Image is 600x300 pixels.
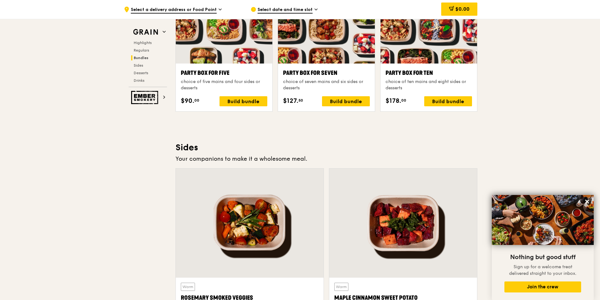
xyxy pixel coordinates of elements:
[455,6,469,12] span: $0.00
[283,69,369,77] div: Party Box for Seven
[194,98,199,103] span: 00
[134,56,148,60] span: Bundles
[582,197,592,207] button: Close
[509,264,576,276] span: Sign up for a welcome treat delivered straight to your inbox.
[322,96,370,106] div: Build bundle
[175,142,477,153] h3: Sides
[131,91,160,104] img: Ember Smokery web logo
[258,7,313,14] span: Select date and time slot
[510,253,575,261] span: Nothing but good stuff
[181,283,195,291] div: Warm
[334,283,348,291] div: Warm
[424,96,472,106] div: Build bundle
[134,48,149,53] span: Regulars
[181,96,194,106] span: $90.
[131,7,217,14] span: Select a delivery address or Food Point
[283,96,298,106] span: $127.
[386,96,401,106] span: $178.
[401,98,406,103] span: 00
[386,79,472,91] div: choice of ten mains and eight sides or desserts
[181,69,267,77] div: Party Box for Five
[134,41,152,45] span: Highlights
[386,69,472,77] div: Party Box for Ten
[134,71,148,75] span: Desserts
[492,195,594,245] img: DSC07876-Edit02-Large.jpeg
[504,281,581,292] button: Join the crew
[298,98,303,103] span: 50
[181,79,267,91] div: choice of five mains and four sides or desserts
[175,154,477,163] div: Your companions to make it a wholesome meal.
[219,96,267,106] div: Build bundle
[134,63,143,68] span: Sides
[134,78,144,83] span: Drinks
[131,26,160,38] img: Grain web logo
[283,79,369,91] div: choice of seven mains and six sides or desserts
